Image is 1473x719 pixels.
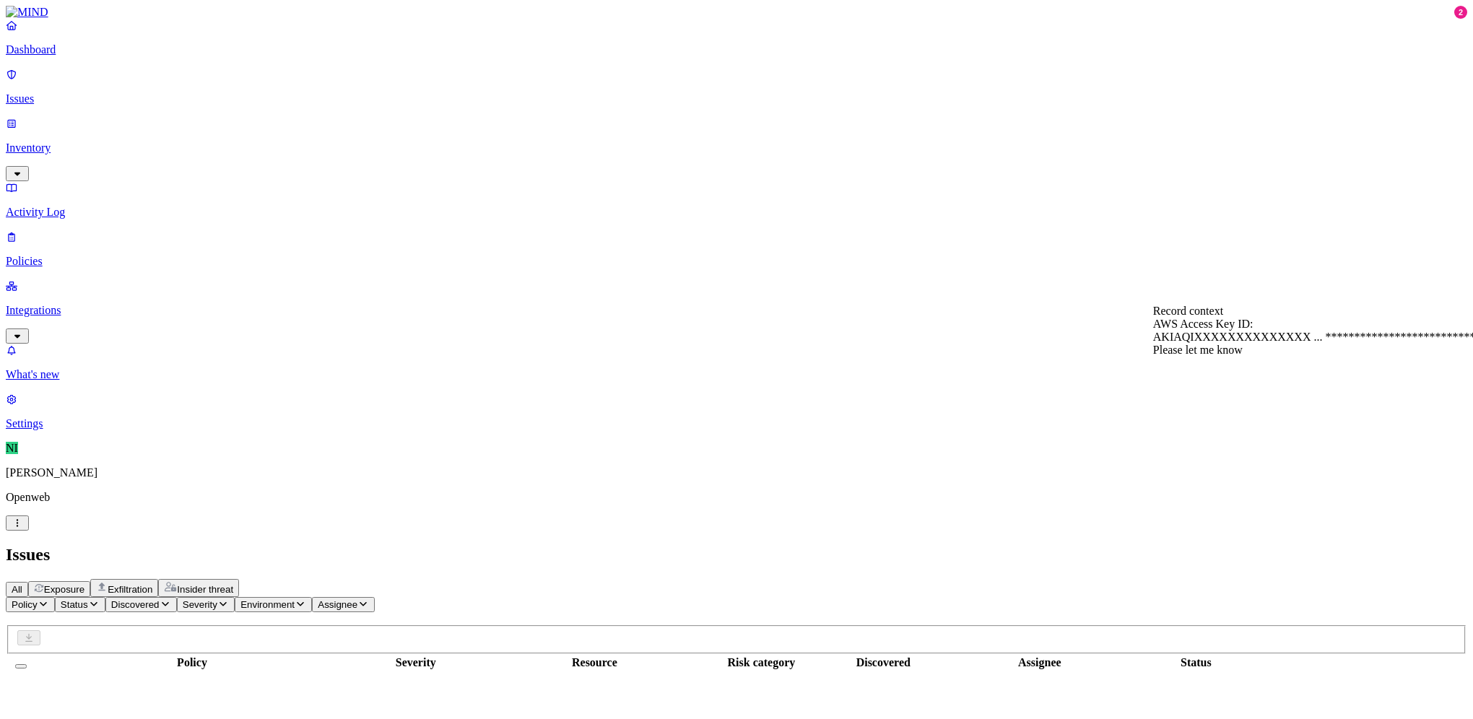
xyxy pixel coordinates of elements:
p: Policies [6,255,1467,268]
div: Discovered [818,656,950,669]
div: Risk category [708,656,814,669]
span: All [12,584,22,595]
span: Insider threat [177,584,233,595]
p: What's new [6,368,1467,381]
div: Status [1131,656,1262,669]
div: Assignee [952,656,1128,669]
p: Integrations [6,304,1467,317]
p: Issues [6,92,1467,105]
div: Resource [485,656,705,669]
span: Severity [183,599,217,610]
div: Severity [350,656,482,669]
p: Openweb [6,491,1467,504]
div: Policy [37,656,347,669]
div: 2 [1454,6,1467,19]
span: Status [61,599,88,610]
img: MIND [6,6,48,19]
p: [PERSON_NAME] [6,466,1467,479]
p: Settings [6,417,1467,430]
span: Exfiltration [108,584,152,595]
span: Assignee [318,599,357,610]
p: Inventory [6,141,1467,154]
span: Discovered [111,599,160,610]
span: Environment [240,599,295,610]
h2: Issues [6,545,1467,565]
span: Exposure [44,584,84,595]
button: Select all [15,664,27,668]
p: Dashboard [6,43,1467,56]
span: NI [6,442,18,454]
span: Policy [12,599,38,610]
p: Activity Log [6,206,1467,219]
